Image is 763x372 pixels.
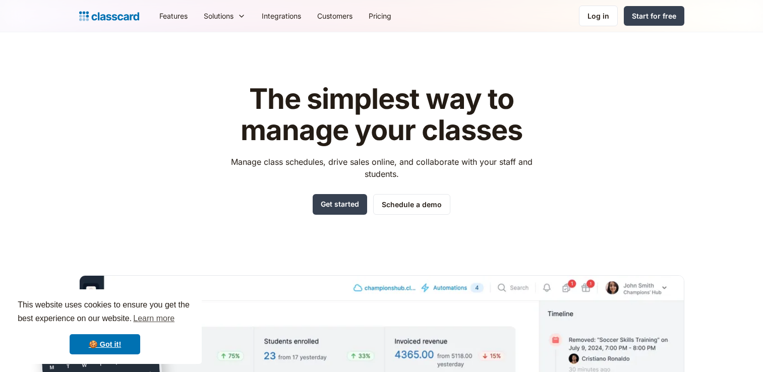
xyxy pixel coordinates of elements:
[221,156,542,180] p: Manage class schedules, drive sales online, and collaborate with your staff and students.
[361,5,399,27] a: Pricing
[79,9,139,23] a: home
[151,5,196,27] a: Features
[624,6,684,26] a: Start for free
[221,84,542,146] h1: The simplest way to manage your classes
[204,11,233,21] div: Solutions
[8,289,202,364] div: cookieconsent
[254,5,309,27] a: Integrations
[196,5,254,27] div: Solutions
[309,5,361,27] a: Customers
[70,334,140,354] a: dismiss cookie message
[18,299,192,326] span: This website uses cookies to ensure you get the best experience on our website.
[313,194,367,215] a: Get started
[373,194,450,215] a: Schedule a demo
[579,6,618,26] a: Log in
[132,311,176,326] a: learn more about cookies
[588,11,609,21] div: Log in
[632,11,676,21] div: Start for free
